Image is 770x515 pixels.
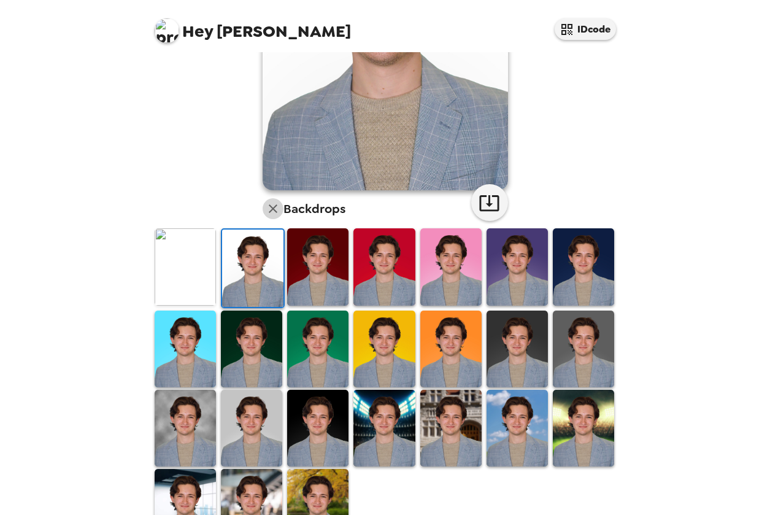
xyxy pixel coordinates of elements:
[155,12,351,40] span: [PERSON_NAME]
[155,228,216,305] img: Original
[182,20,213,42] span: Hey
[283,199,345,219] h6: Backdrops
[155,18,179,43] img: profile pic
[555,18,616,40] button: IDcode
